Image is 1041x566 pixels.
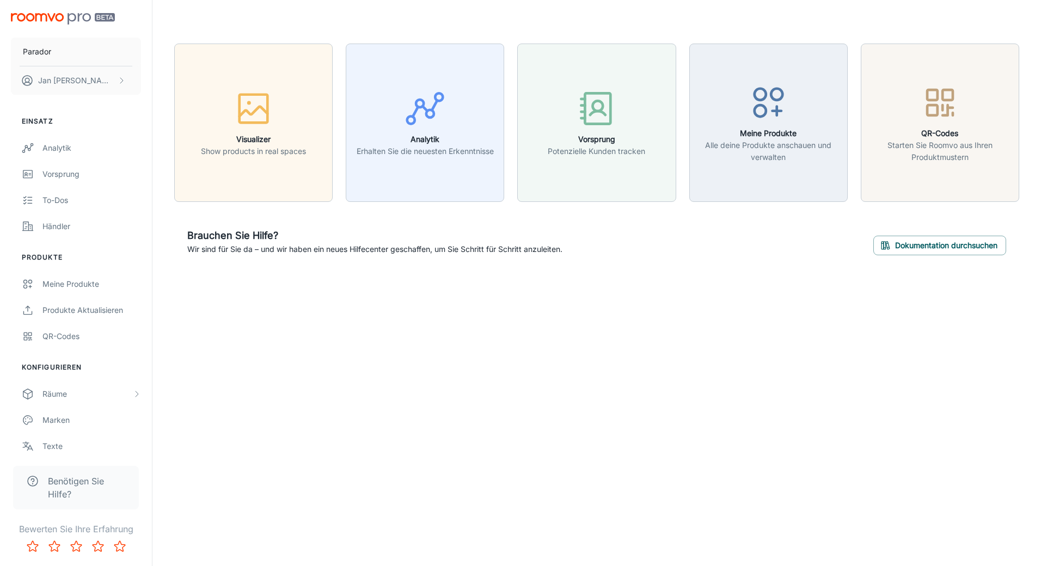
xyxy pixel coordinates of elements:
[38,75,115,87] p: Jan [PERSON_NAME]
[201,145,306,157] p: Show products in real spaces
[696,139,841,163] p: Alle deine Produkte anschauen und verwalten
[689,116,848,127] a: Meine ProdukteAlle deine Produkte anschauen und verwalten
[548,133,645,145] h6: Vorsprung
[873,239,1006,250] a: Dokumentation durchsuchen
[861,116,1019,127] a: QR-CodesStarten Sie Roomvo aus Ihren Produktmustern
[517,116,676,127] a: VorsprungPotenzielle Kunden tracken
[861,44,1019,202] button: QR-CodesStarten Sie Roomvo aus Ihren Produktmustern
[23,46,51,58] p: Parador
[42,220,141,232] div: Händler
[517,44,676,202] button: VorsprungPotenzielle Kunden tracken
[42,142,141,154] div: Analytik
[42,278,141,290] div: Meine Produkte
[696,127,841,139] h6: Meine Produkte
[187,243,562,255] p: Wir sind für Sie da – und wir haben ein neues Hilfecenter geschaffen, um Sie Schritt für Schritt ...
[11,13,115,24] img: Roomvo PRO Beta
[201,133,306,145] h6: Visualizer
[42,168,141,180] div: Vorsprung
[11,38,141,66] button: Parador
[346,44,504,202] button: AnalytikErhalten Sie die neuesten Erkenntnisse
[346,116,504,127] a: AnalytikErhalten Sie die neuesten Erkenntnisse
[11,66,141,95] button: Jan [PERSON_NAME]
[873,236,1006,255] button: Dokumentation durchsuchen
[689,44,848,202] button: Meine ProdukteAlle deine Produkte anschauen und verwalten
[42,304,141,316] div: Produkte aktualisieren
[42,194,141,206] div: To-dos
[357,145,494,157] p: Erhalten Sie die neuesten Erkenntnisse
[187,228,562,243] h6: Brauchen Sie Hilfe?
[174,44,333,202] button: VisualizerShow products in real spaces
[548,145,645,157] p: Potenzielle Kunden tracken
[868,127,1012,139] h6: QR-Codes
[868,139,1012,163] p: Starten Sie Roomvo aus Ihren Produktmustern
[357,133,494,145] h6: Analytik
